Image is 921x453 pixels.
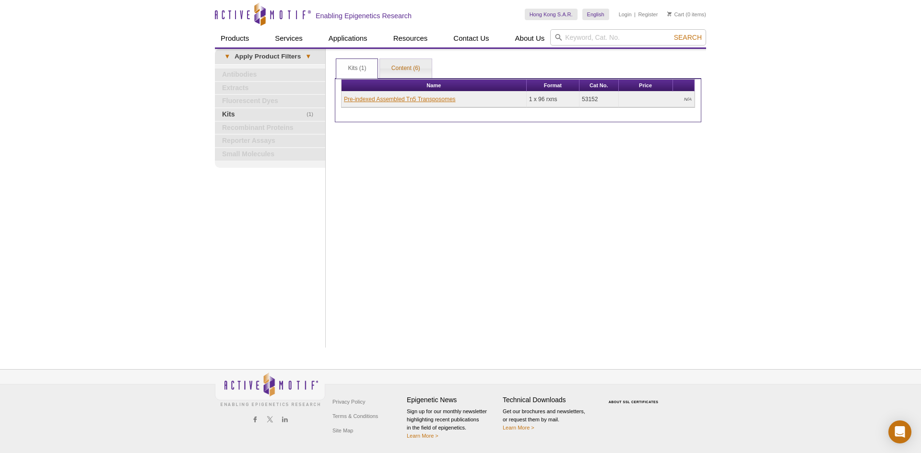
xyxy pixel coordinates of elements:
a: Content (6) [380,59,432,78]
input: Keyword, Cat. No. [550,29,706,46]
span: Search [674,34,702,41]
img: Your Cart [667,12,672,16]
li: (0 items) [667,9,706,20]
span: ▾ [220,52,235,61]
a: About Us [509,29,551,47]
td: N/A [619,92,695,107]
table: Click to Verify - This site chose Symantec SSL for secure e-commerce and confidential communicati... [599,386,671,407]
a: ▾Apply Product Filters▾ [215,49,325,64]
a: Recombinant Proteins [215,122,325,134]
span: ▾ [301,52,316,61]
a: Extracts [215,82,325,94]
a: Kits (1) [336,59,378,78]
a: Cart [667,11,684,18]
th: Price [619,80,673,92]
a: ABOUT SSL CERTIFICATES [609,400,659,404]
a: Terms & Conditions [330,409,380,423]
a: Services [269,29,308,47]
td: 53152 [579,92,619,107]
p: Sign up for our monthly newsletter highlighting recent publications in the field of epigenetics. [407,407,498,440]
a: Learn More > [407,433,438,439]
a: Fluorescent Dyes [215,95,325,107]
a: Antibodies [215,69,325,81]
a: Contact Us [448,29,495,47]
p: Get our brochures and newsletters, or request them by mail. [503,407,594,432]
a: Applications [323,29,373,47]
span: (1) [307,108,319,121]
a: Hong Kong S.A.R. [525,9,578,20]
a: Resources [388,29,434,47]
div: Open Intercom Messenger [888,420,911,443]
a: Site Map [330,423,355,438]
a: English [582,9,609,20]
a: Learn More > [503,425,534,430]
li: | [634,9,636,20]
a: Reporter Assays [215,135,325,147]
a: Pre-indexed Assembled Tn5 Transposomes [344,95,456,104]
h4: Epigenetic News [407,396,498,404]
h4: Technical Downloads [503,396,594,404]
a: Privacy Policy [330,395,367,409]
button: Search [671,33,705,42]
a: Register [638,11,658,18]
a: Products [215,29,255,47]
a: Login [619,11,632,18]
img: Active Motif, [215,370,325,408]
a: (1)Kits [215,108,325,121]
th: Name [342,80,527,92]
h2: Enabling Epigenetics Research [316,12,412,20]
th: Cat No. [579,80,619,92]
td: 1 x 96 rxns [527,92,579,107]
th: Format [527,80,579,92]
a: Small Molecules [215,148,325,161]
